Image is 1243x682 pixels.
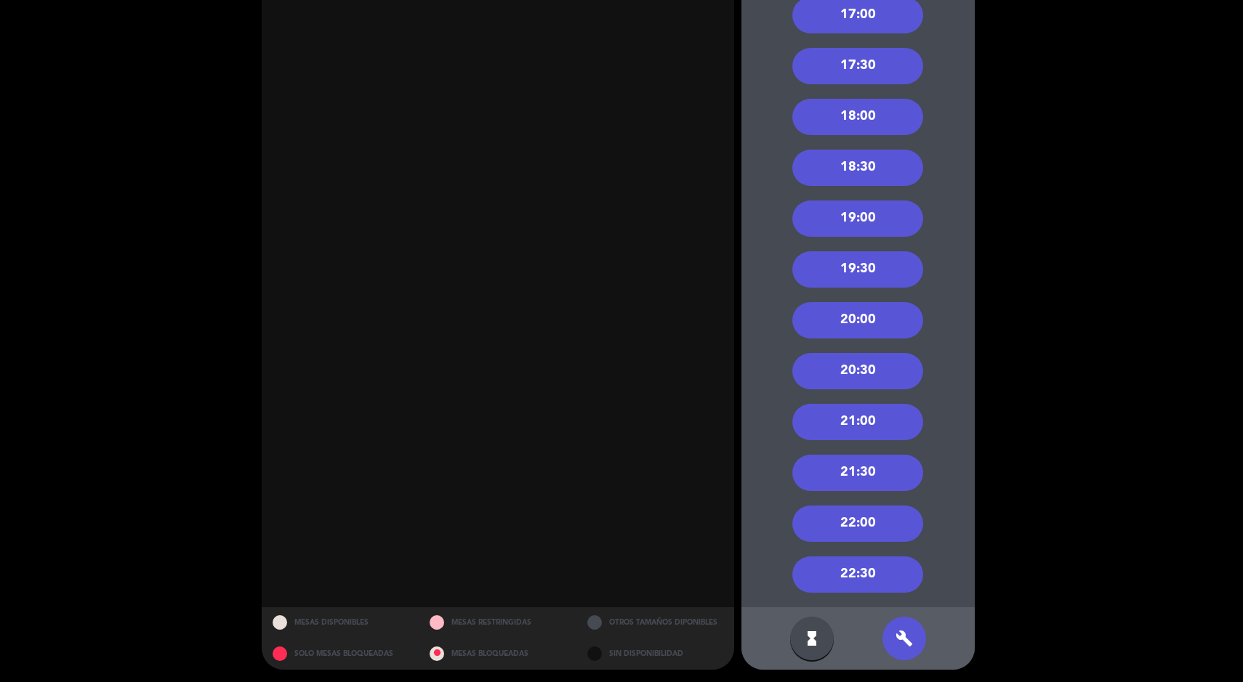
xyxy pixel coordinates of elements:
[792,150,923,186] div: 18:30
[792,99,923,135] div: 18:00
[576,607,734,638] div: OTROS TAMAÑOS DIPONIBLES
[262,638,419,670] div: SOLO MESAS BLOQUEADAS
[792,48,923,84] div: 17:30
[262,607,419,638] div: MESAS DISPONIBLES
[419,638,576,670] div: MESAS BLOQUEADAS
[792,556,923,593] div: 22:30
[419,607,576,638] div: MESAS RESTRINGIDAS
[576,638,734,670] div: SIN DISPONIBILIDAD
[792,302,923,338] div: 20:00
[803,630,821,647] i: hourglass_full
[792,455,923,491] div: 21:30
[792,200,923,237] div: 19:00
[792,251,923,288] div: 19:30
[792,353,923,389] div: 20:30
[792,506,923,542] div: 22:00
[792,404,923,440] div: 21:00
[896,630,913,647] i: build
